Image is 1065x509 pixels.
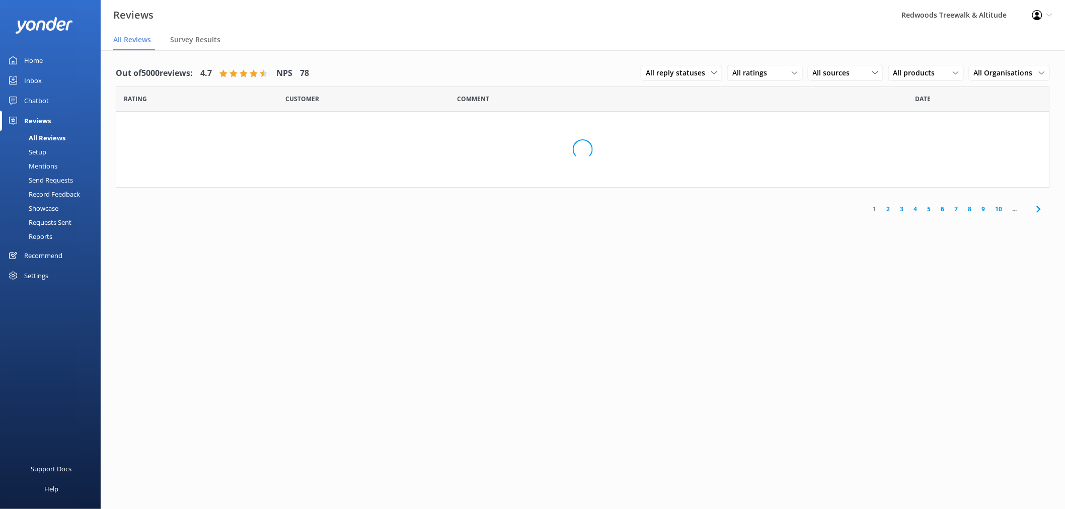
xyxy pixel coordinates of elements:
[909,204,923,214] a: 4
[6,215,71,229] div: Requests Sent
[732,67,773,78] span: All ratings
[963,204,977,214] a: 8
[113,35,151,45] span: All Reviews
[24,245,62,266] div: Recommend
[6,159,101,173] a: Mentions
[170,35,220,45] span: Survey Results
[6,173,101,187] a: Send Requests
[124,94,147,104] span: Date
[200,67,212,80] h4: 4.7
[113,7,154,23] h3: Reviews
[974,67,1039,78] span: All Organisations
[6,131,65,145] div: All Reviews
[813,67,856,78] span: All sources
[646,67,711,78] span: All reply statuses
[882,204,895,214] a: 2
[116,67,193,80] h4: Out of 5000 reviews:
[276,67,292,80] h4: NPS
[6,229,52,243] div: Reports
[1008,204,1022,214] span: ...
[44,479,58,499] div: Help
[936,204,950,214] a: 6
[24,266,48,286] div: Settings
[300,67,309,80] h4: 78
[6,201,58,215] div: Showcase
[6,145,101,159] a: Setup
[977,204,991,214] a: 9
[24,91,49,111] div: Chatbot
[6,215,101,229] a: Requests Sent
[15,17,73,34] img: yonder-white-logo.png
[6,229,101,243] a: Reports
[916,94,931,104] span: Date
[895,204,909,214] a: 3
[24,50,43,70] div: Home
[6,187,80,201] div: Record Feedback
[6,131,101,145] a: All Reviews
[893,67,941,78] span: All products
[6,145,46,159] div: Setup
[6,173,73,187] div: Send Requests
[6,159,57,173] div: Mentions
[31,459,72,479] div: Support Docs
[458,94,490,104] span: Question
[923,204,936,214] a: 5
[24,111,51,131] div: Reviews
[991,204,1008,214] a: 10
[24,70,42,91] div: Inbox
[285,94,319,104] span: Date
[868,204,882,214] a: 1
[950,204,963,214] a: 7
[6,201,101,215] a: Showcase
[6,187,101,201] a: Record Feedback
